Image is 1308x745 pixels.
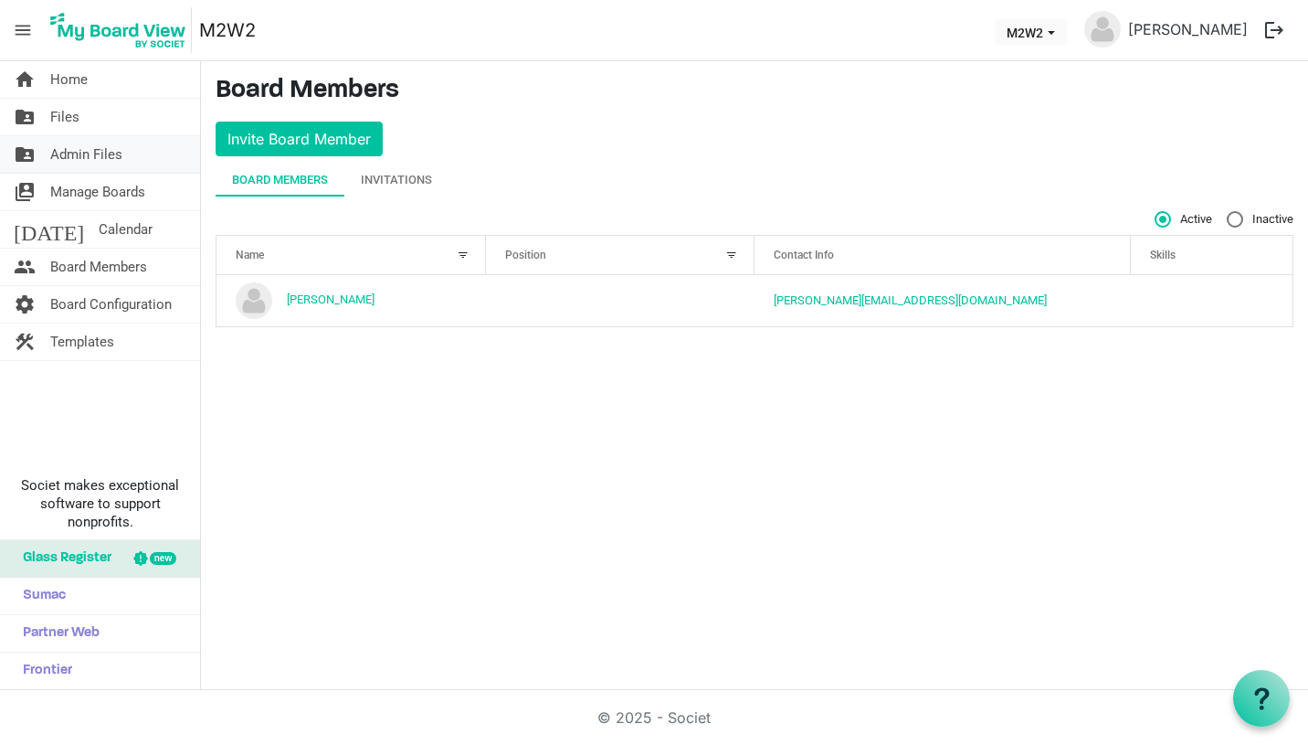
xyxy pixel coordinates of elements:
[486,275,755,326] td: column header Position
[50,136,122,173] span: Admin Files
[216,275,486,326] td: Steve Roukema is template cell column header Name
[1155,211,1212,228] span: Active
[1131,275,1292,326] td: is template cell column header Skills
[50,61,88,98] span: Home
[216,76,1293,107] h3: Board Members
[50,99,79,135] span: Files
[14,653,72,689] span: Frontier
[14,61,36,98] span: home
[50,286,172,323] span: Board Configuration
[774,293,1047,307] a: [PERSON_NAME][EMAIL_ADDRESS][DOMAIN_NAME]
[99,211,153,248] span: Calendar
[50,324,114,360] span: Templates
[50,249,147,285] span: Board Members
[45,7,199,53] a: My Board View Logo
[1150,249,1176,261] span: Skills
[287,293,374,306] a: [PERSON_NAME]
[14,249,36,285] span: people
[14,174,36,210] span: switch_account
[774,249,834,261] span: Contact Info
[236,249,264,261] span: Name
[14,578,66,614] span: Sumac
[754,275,1131,326] td: Steve@m2w2.com is template cell column header Contact Info
[1084,11,1121,48] img: no-profile-picture.svg
[597,708,711,727] a: © 2025 - Societ
[14,211,84,248] span: [DATE]
[14,286,36,323] span: settings
[995,19,1067,45] button: M2W2 dropdownbutton
[5,13,40,48] span: menu
[1227,211,1293,228] span: Inactive
[14,540,111,577] span: Glass Register
[361,171,432,189] div: Invitations
[14,324,36,360] span: construction
[14,136,36,173] span: folder_shared
[45,7,192,53] img: My Board View Logo
[1255,11,1293,49] button: logout
[216,164,1293,197] div: tab-header
[236,282,272,319] img: no-profile-picture.svg
[8,476,192,531] span: Societ makes exceptional software to support nonprofits.
[232,171,328,189] div: Board Members
[14,99,36,135] span: folder_shared
[1121,11,1255,48] a: [PERSON_NAME]
[150,552,176,565] div: new
[505,249,546,261] span: Position
[199,12,256,48] a: M2W2
[50,174,145,210] span: Manage Boards
[216,122,383,156] button: Invite Board Member
[14,615,100,652] span: Partner Web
